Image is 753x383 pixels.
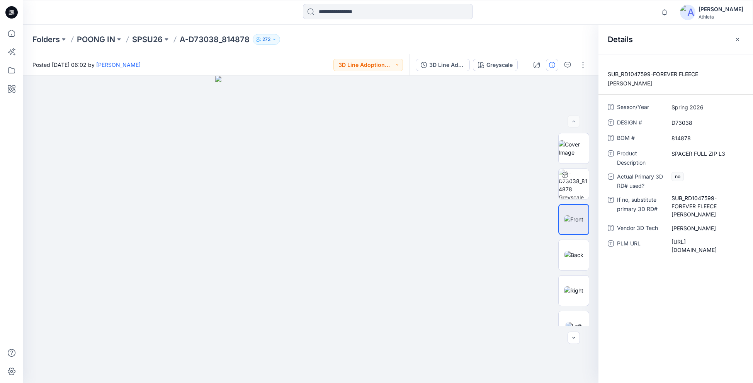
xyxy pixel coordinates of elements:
[253,34,280,45] button: 272
[671,119,739,127] span: D73038
[699,14,743,20] div: Athleta
[671,238,739,254] span: https://plmprod.gapinc.com/WebAccess/login.html#URL=C118203965
[486,61,513,69] div: Greyscale
[617,149,663,167] span: Product Description
[617,102,663,113] span: Season/Year
[680,5,695,20] img: avatar
[617,195,663,219] span: If no, substitute primary 3D RD#
[617,223,663,234] span: Vendor 3D Tech
[617,133,663,144] span: BOM #
[559,169,589,199] img: A-D73038_814878 Greyscale
[564,251,583,259] img: Back
[564,215,583,223] img: Front
[617,172,663,191] span: Actual Primary 3D RD# used?
[671,194,739,218] span: SUB_RD1047599-FOREVER FLEECE Heather Breathable
[671,224,739,232] span: Nick
[559,140,589,157] img: Cover Image
[671,134,739,142] span: 814878
[564,286,583,294] img: Right
[429,61,465,69] div: 3D Line Adoption (Vendor)
[566,322,582,330] img: Left
[215,76,406,383] img: eyJhbGciOiJIUzI1NiIsImtpZCI6IjAiLCJzbHQiOiJzZXMiLCJ0eXAiOiJKV1QifQ.eyJkYXRhIjp7InR5cGUiOiJzdG9yYW...
[671,150,739,158] span: SPACER FULL ZIP L3
[32,61,141,69] span: Posted [DATE] 06:02 by
[671,172,684,181] span: no
[262,35,270,44] p: 272
[608,35,633,44] h2: Details
[671,103,739,111] span: Spring 2026
[77,34,115,45] a: POONG IN
[416,59,470,71] button: 3D Line Adoption (Vendor)
[598,70,753,88] p: SUB_RD1047599-FOREVER FLEECE [PERSON_NAME]
[617,118,663,129] span: DESIGN #
[180,34,250,45] p: A-D73038_814878
[96,61,141,68] a: [PERSON_NAME]
[546,59,558,71] button: Details
[132,34,163,45] a: SPSU26
[699,5,743,14] div: [PERSON_NAME]
[32,34,60,45] a: Folders
[473,59,518,71] button: Greyscale
[617,239,663,254] span: PLM URL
